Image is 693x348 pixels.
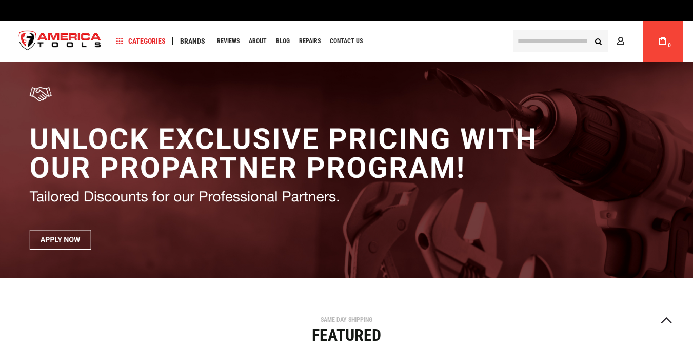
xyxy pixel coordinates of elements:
span: Brands [180,37,205,45]
a: Reviews [212,34,244,48]
span: About [249,38,267,44]
span: Contact Us [330,38,363,44]
span: 0 [668,43,671,48]
div: SAME DAY SHIPPING [8,317,685,323]
a: About [244,34,271,48]
a: Brands [175,34,210,48]
span: Reviews [217,38,240,44]
button: Search [588,31,608,51]
a: Categories [112,34,170,48]
a: Repairs [294,34,325,48]
div: Featured [8,327,685,343]
a: store logo [10,22,110,60]
span: Categories [116,37,166,45]
a: Blog [271,34,294,48]
a: Contact Us [325,34,367,48]
span: Repairs [299,38,321,44]
a: 0 [653,21,672,62]
span: Blog [276,38,290,44]
img: America Tools [10,22,110,60]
